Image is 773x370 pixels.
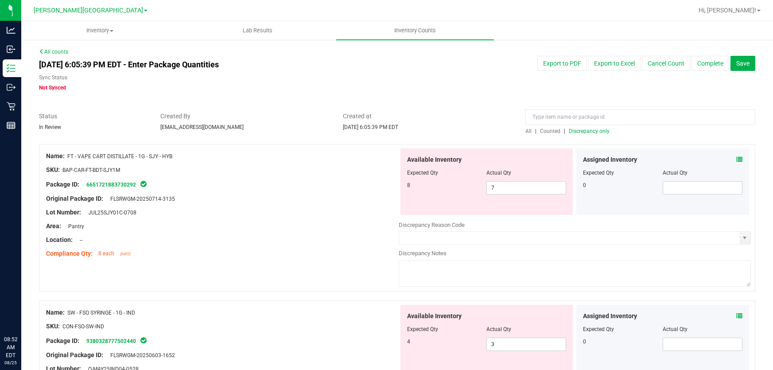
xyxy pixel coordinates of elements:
[160,112,330,121] span: Created By
[26,298,37,308] iframe: Resource center unread badge
[407,170,438,176] span: Expected Qty
[567,128,610,134] a: Discrepancy only
[399,222,465,228] span: Discrepancy Reason Code
[730,56,755,71] button: Save
[67,310,135,316] span: SW - FSO SYRINGE - 1G - IND
[22,27,179,35] span: Inventory
[583,338,663,346] div: 0
[46,152,65,160] span: Name:
[34,7,143,14] span: [PERSON_NAME][GEOGRAPHIC_DATA]
[7,26,16,35] inline-svg: Analytics
[46,351,103,358] span: Original Package ID:
[75,237,82,243] span: --
[487,182,566,194] input: 7
[663,169,742,177] div: Actual Qty
[140,336,148,345] span: In Sync
[407,326,438,332] span: Expected Qty
[46,222,61,230] span: Area:
[39,124,61,130] span: In Review
[7,121,16,130] inline-svg: Reports
[583,155,637,164] span: Assigned Inventory
[46,181,79,188] span: Package ID:
[691,56,729,71] button: Complete
[64,223,84,230] span: Pantry
[160,124,244,130] span: [EMAIL_ADDRESS][DOMAIN_NAME]
[382,27,448,35] span: Inventory Counts
[86,338,136,344] a: 9380328777502440
[179,21,337,40] a: Lab Results
[46,309,65,316] span: Name:
[106,196,175,202] span: FLSRWGM-20250714-3135
[7,83,16,92] inline-svg: Outbound
[46,323,60,330] span: SKU:
[39,112,147,121] span: Status
[569,128,610,134] span: Discrepancy only
[343,124,398,130] span: [DATE] 6:05:39 PM EDT
[487,338,566,351] input: 3
[739,232,750,244] span: select
[46,337,79,344] span: Package ID:
[39,85,66,91] span: Not Synced
[407,155,462,164] span: Available Inventory
[4,335,17,359] p: 08:52 AM EDT
[407,182,410,188] span: 8
[583,312,637,321] span: Assigned Inventory
[7,102,16,111] inline-svg: Retail
[336,21,494,40] a: Inventory Counts
[399,249,751,258] div: Discrepancy Notes
[67,153,172,160] span: FT - VAPE CART DISTILLATE - 1G - SJY - HYB
[486,326,511,332] span: Actual Qty
[39,60,451,69] h4: [DATE] 6:05:39 PM EDT - Enter Package Quantities
[663,325,742,333] div: Actual Qty
[46,195,103,202] span: Original Package ID:
[46,250,93,257] span: Compliance Qty:
[231,27,284,35] span: Lab Results
[62,167,120,173] span: BAP-CAR-FT-BDT-SJY1M
[525,128,535,134] a: All
[343,112,512,121] span: Created at
[736,60,750,67] span: Save
[140,179,148,188] span: In Sync
[7,64,16,73] inline-svg: Inventory
[106,352,175,358] span: FLSRWGM-20250603-1652
[407,312,462,321] span: Available Inventory
[7,45,16,54] inline-svg: Inbound
[407,339,410,345] span: 4
[9,299,35,326] iframe: Resource center
[525,128,532,134] span: All
[642,56,690,71] button: Cancel Count
[535,128,536,134] span: |
[46,209,81,216] span: Lot Number:
[21,21,179,40] a: Inventory
[46,166,60,173] span: SKU:
[4,359,17,366] p: 08/25
[583,325,663,333] div: Expected Qty
[540,128,560,134] span: Counted
[537,56,587,71] button: Export to PDF
[84,210,136,216] span: JUL25SJY01C-0708
[538,128,564,134] a: Counted
[39,74,67,82] label: Sync Status
[86,182,136,188] a: 6651721883730292
[525,109,755,125] input: Type item name or package id
[699,7,756,14] span: Hi, [PERSON_NAME]!
[583,169,663,177] div: Expected Qty
[39,49,68,55] a: All counts
[46,236,73,243] span: Location:
[564,128,565,134] span: |
[120,252,130,256] span: [DATE]
[588,56,641,71] button: Export to Excel
[486,170,511,176] span: Actual Qty
[98,250,114,257] span: 8 each
[583,181,663,189] div: 0
[62,323,104,330] span: CON-FSO-SW-IND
